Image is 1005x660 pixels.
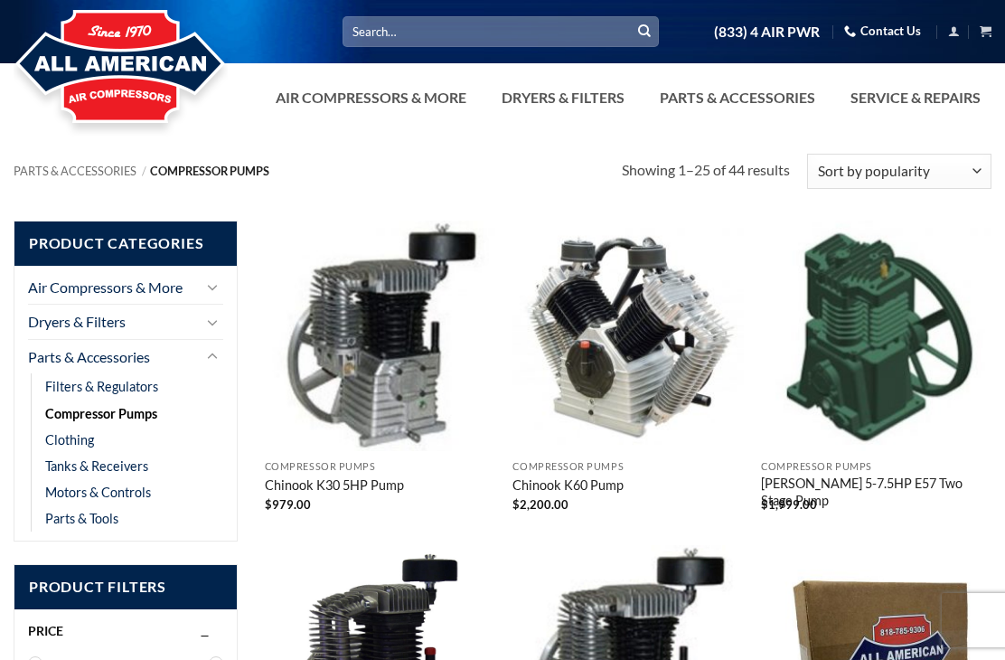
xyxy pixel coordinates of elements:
[761,497,817,512] bdi: 1,999.00
[45,453,148,479] a: Tanks & Receivers
[807,154,991,189] select: Shop order
[512,461,743,473] p: Compressor Pumps
[761,221,991,451] img: curtis-e57-pump
[631,18,658,45] button: Submit
[491,80,635,116] a: Dryers & Filters
[28,623,63,638] span: Price
[844,17,921,45] a: Contact Us
[202,346,223,368] button: Toggle
[761,497,768,512] span: $
[714,16,820,48] a: (833) 4 AIR PWR
[45,373,158,400] a: Filters & Regulators
[142,164,146,178] span: /
[512,221,743,451] img: CHINOOK K60 10HP COMPRESSOR PUMP
[265,80,477,116] a: Air Compressors & More
[761,461,991,473] p: Compressor Pumps
[265,477,404,497] a: Chinook K30 5HP Pump
[14,565,237,609] span: Product Filters
[265,497,272,512] span: $
[343,16,659,46] input: Search…
[202,276,223,297] button: Toggle
[45,505,118,532] a: Parts & Tools
[948,20,960,42] a: Login
[14,165,622,178] nav: Breadcrumb
[980,20,991,42] a: View cart
[28,270,197,305] a: Air Compressors & More
[265,221,495,451] img: Chinook K30 5hp and K28 Compressor Pump
[622,158,790,182] p: Showing 1–25 of 44 results
[649,80,826,116] a: Parts & Accessories
[28,305,197,339] a: Dryers & Filters
[840,80,991,116] a: Service & Repairs
[265,497,311,512] bdi: 979.00
[45,401,157,427] a: Compressor Pumps
[28,340,197,374] a: Parts & Accessories
[512,497,520,512] span: $
[265,461,495,473] p: Compressor Pumps
[512,477,624,497] a: Chinook K60 Pump
[45,479,151,505] a: Motors & Controls
[512,497,568,512] bdi: 2,200.00
[14,222,237,266] span: Product Categories
[14,164,136,178] a: Parts & Accessories
[45,427,94,453] a: Clothing
[761,476,991,512] a: [PERSON_NAME] 5-7.5HP E57 Two Stage Pump
[202,311,223,333] button: Toggle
